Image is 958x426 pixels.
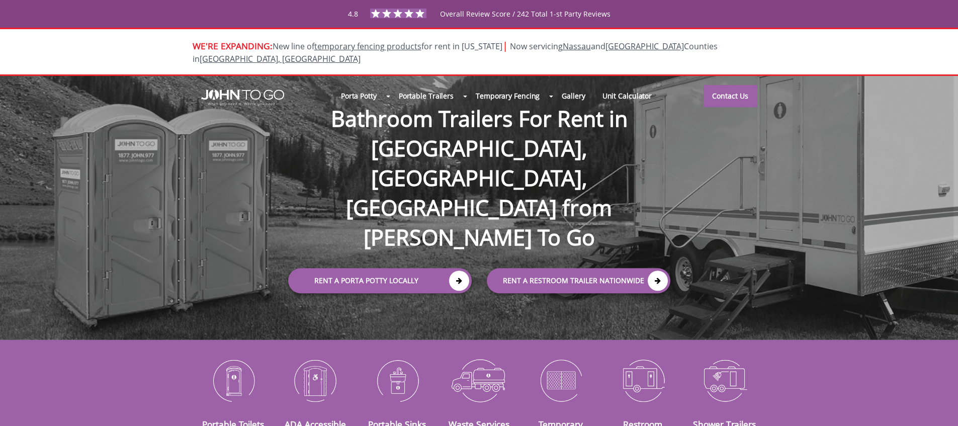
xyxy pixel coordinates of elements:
[288,268,472,293] a: Rent a Porta Potty Locally
[446,354,512,406] img: Waste-Services-icon_N.png
[563,41,591,52] a: Nassau
[502,39,508,52] span: |
[193,40,273,52] span: WE'RE EXPANDING:
[364,354,430,406] img: Portable-Sinks-icon_N.png
[193,41,718,64] span: Now servicing and Counties in
[314,41,421,52] a: temporary fencing products
[528,354,594,406] img: Temporary-Fencing-cion_N.png
[332,85,385,107] a: Porta Potty
[348,9,358,19] span: 4.8
[704,85,757,107] a: Contact Us
[605,41,684,52] a: [GEOGRAPHIC_DATA]
[200,354,267,406] img: Portable-Toilets-icon_N.png
[200,53,361,64] a: [GEOGRAPHIC_DATA], [GEOGRAPHIC_DATA]
[691,354,758,406] img: Shower-Trailers-icon_N.png
[467,85,548,107] a: Temporary Fencing
[553,85,593,107] a: Gallery
[201,90,284,106] img: JOHN to go
[594,85,661,107] a: Unit Calculator
[487,268,670,293] a: rent a RESTROOM TRAILER Nationwide
[278,71,680,252] h1: Bathroom Trailers For Rent in [GEOGRAPHIC_DATA], [GEOGRAPHIC_DATA], [GEOGRAPHIC_DATA] from [PERSO...
[282,354,349,406] img: ADA-Accessible-Units-icon_N.png
[193,41,718,64] span: New line of for rent in [US_STATE]
[609,354,676,406] img: Restroom-Trailers-icon_N.png
[440,9,611,39] span: Overall Review Score / 242 Total 1-st Party Reviews
[390,85,462,107] a: Portable Trailers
